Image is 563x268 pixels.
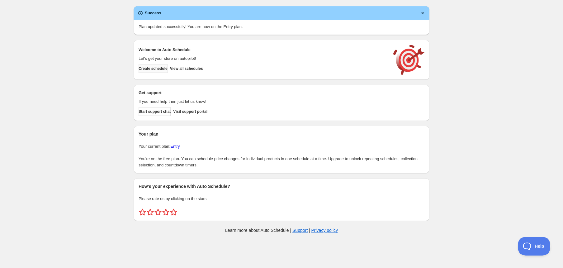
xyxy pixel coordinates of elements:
[139,24,424,30] p: Plan updated successfully! You are now on the Entry plan.
[225,227,338,233] p: Learn more about Auto Schedule | |
[170,144,180,149] a: Entry
[173,107,207,116] a: Visit support portal
[311,228,338,233] a: Privacy policy
[139,156,424,168] p: You're on the free plan. You can schedule price changes for individual products in one schedule a...
[139,183,424,189] h2: How's your experience with Auto Schedule?
[139,64,168,73] button: Create schedule
[139,98,387,105] p: If you need help then just let us know!
[139,131,424,137] h2: Your plan
[418,9,427,17] button: Dismiss notification
[139,196,424,202] p: Please rate us by clicking on the stars
[139,66,168,71] span: Create schedule
[518,237,551,256] iframe: Help Scout Beacon - Open
[139,90,387,96] h2: Get support
[139,109,171,114] span: Start support chat
[170,64,203,73] button: View all schedules
[139,47,387,53] h2: Welcome to Auto Schedule
[139,143,424,150] p: Your current plan:
[170,66,203,71] span: View all schedules
[139,107,171,116] a: Start support chat
[139,55,387,62] p: Let's get your store on autopilot!
[145,10,161,16] h2: Success
[292,228,308,233] a: Support
[173,109,207,114] span: Visit support portal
